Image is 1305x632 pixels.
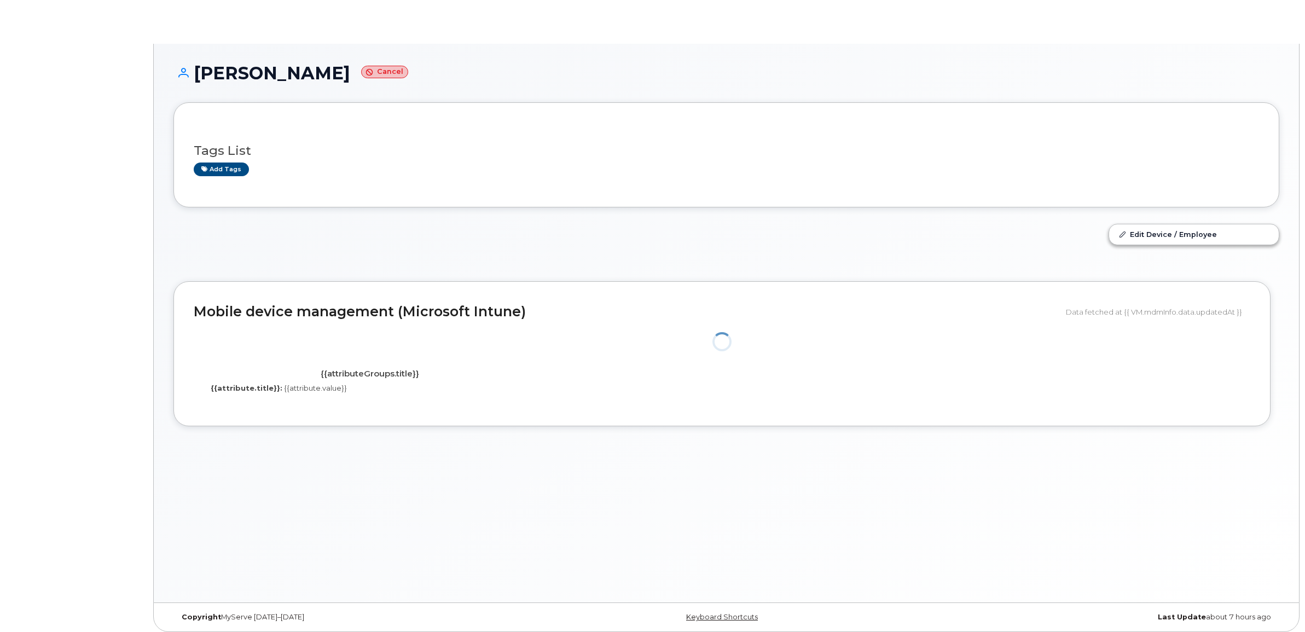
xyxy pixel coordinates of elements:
strong: Last Update [1158,613,1206,621]
h1: [PERSON_NAME] [173,63,1279,83]
label: {{attribute.title}}: [211,383,282,393]
a: Keyboard Shortcuts [686,613,758,621]
div: MyServe [DATE]–[DATE] [173,613,542,622]
h3: Tags List [194,144,1259,158]
a: Edit Device / Employee [1109,224,1279,244]
h2: Mobile device management (Microsoft Intune) [194,304,1058,320]
div: about 7 hours ago [910,613,1279,622]
strong: Copyright [182,613,221,621]
small: Cancel [361,66,408,78]
span: {{attribute.value}} [284,384,347,392]
a: Add tags [194,163,249,176]
div: Data fetched at {{ VM.mdmInfo.data.updatedAt }} [1066,301,1250,322]
h4: {{attributeGroups.title}} [202,369,538,379]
